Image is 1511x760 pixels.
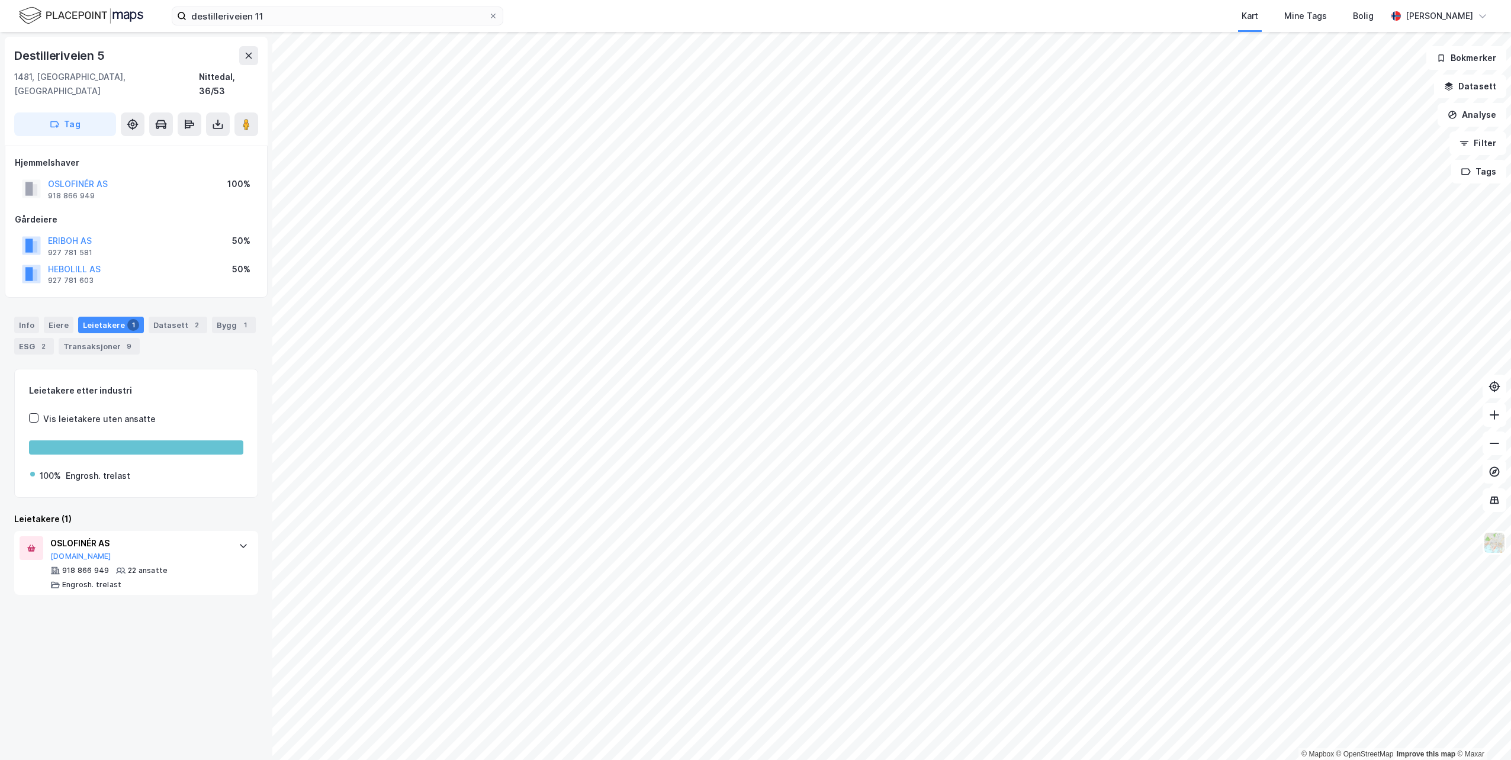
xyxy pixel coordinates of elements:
button: Datasett [1434,75,1506,98]
div: Info [14,317,39,333]
div: Gårdeiere [15,212,258,227]
div: Bygg [212,317,256,333]
div: 927 781 603 [48,276,94,285]
div: 2 [191,319,202,331]
div: 927 781 581 [48,248,92,257]
div: 918 866 949 [62,566,109,575]
div: 100% [40,469,61,483]
button: Tag [14,112,116,136]
div: Leietakere (1) [14,512,258,526]
button: Tags [1451,160,1506,183]
div: Kontrollprogram for chat [1452,703,1511,760]
div: Destilleriveien 5 [14,46,107,65]
div: 918 866 949 [48,191,95,201]
div: Hjemmelshaver [15,156,258,170]
div: 50% [232,234,250,248]
a: OpenStreetMap [1336,750,1394,758]
div: Leietakere etter industri [29,384,243,398]
div: Eiere [44,317,73,333]
a: Mapbox [1301,750,1334,758]
button: Filter [1449,131,1506,155]
div: Engrosh. trelast [62,580,121,590]
input: Søk på adresse, matrikkel, gårdeiere, leietakere eller personer [187,7,488,25]
div: Kart [1242,9,1258,23]
div: 1481, [GEOGRAPHIC_DATA], [GEOGRAPHIC_DATA] [14,70,199,98]
img: Z [1483,532,1506,554]
div: [PERSON_NAME] [1406,9,1473,23]
div: Engrosh. trelast [66,469,130,483]
div: 2 [37,340,49,352]
div: Mine Tags [1284,9,1327,23]
div: 1 [239,319,251,331]
div: ESG [14,338,54,355]
div: Bolig [1353,9,1374,23]
div: Vis leietakere uten ansatte [43,412,156,426]
div: 22 ansatte [128,566,168,575]
button: [DOMAIN_NAME] [50,552,111,561]
img: logo.f888ab2527a4732fd821a326f86c7f29.svg [19,5,143,26]
div: Datasett [149,317,207,333]
div: OSLOFINÉR AS [50,536,227,550]
div: Leietakere [78,317,144,333]
div: 50% [232,262,250,276]
iframe: Chat Widget [1452,703,1511,760]
div: 1 [127,319,139,331]
button: Bokmerker [1426,46,1506,70]
button: Analyse [1438,103,1506,127]
div: Transaksjoner [59,338,140,355]
div: Nittedal, 36/53 [199,70,258,98]
div: 100% [227,177,250,191]
a: Improve this map [1397,750,1455,758]
div: 9 [123,340,135,352]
